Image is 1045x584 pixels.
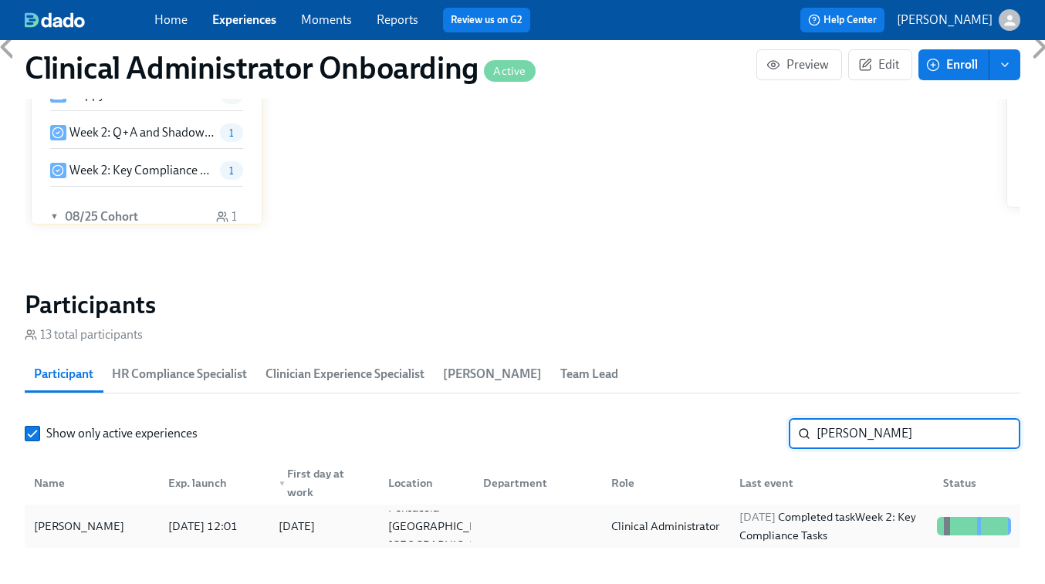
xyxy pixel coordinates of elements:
button: Review us on G2 [443,8,530,32]
img: dado [25,12,85,28]
input: Search by name [817,418,1020,449]
a: Experiences [212,12,276,27]
div: Name [28,474,156,492]
h1: Clinical Administrator Onboarding [25,49,536,86]
button: Edit [848,49,912,80]
span: Edit [861,57,899,73]
span: Help Center [808,12,877,28]
h6: 08/25 Cohort [65,208,138,225]
p: Week 2: Q+A and Shadowing [69,124,214,141]
button: Preview [756,49,842,80]
a: Moments [301,12,352,27]
span: 1 [220,165,243,177]
span: Active [484,66,535,77]
span: Show only active experiences [46,425,198,442]
button: enroll [989,49,1020,80]
button: [PERSON_NAME] [897,9,1020,31]
div: Location [376,468,471,498]
div: Location [382,474,471,492]
span: Clinician Experience Specialist [265,363,424,385]
div: Exp. launch [162,474,266,492]
div: Status [931,468,1017,498]
span: HR Compliance Specialist [112,363,247,385]
p: [PERSON_NAME] [897,12,993,29]
button: Help Center [800,8,884,32]
div: Pensacola [GEOGRAPHIC_DATA] [GEOGRAPHIC_DATA] [382,498,508,554]
div: Status [937,474,1017,492]
span: ▼ [50,208,61,225]
div: Role [599,468,727,498]
div: Clinical Administrator [605,517,727,535]
div: ▼First day at work [266,468,377,498]
div: Department [471,468,599,498]
div: Last event [733,474,931,492]
div: Completed task Week 2: Key Compliance Tasks [733,508,931,545]
span: Participant [34,363,93,385]
div: [DATE] 12:01 [162,517,266,535]
div: [DATE] [279,517,315,535]
div: 1 [216,208,237,225]
div: Department [477,474,599,492]
span: [PERSON_NAME] [443,363,542,385]
div: Exp. launch [156,468,266,498]
div: Last event [727,468,931,498]
div: Name [28,468,156,498]
h2: Participants [25,289,1020,320]
span: 1 [220,127,243,139]
a: Home [154,12,188,27]
p: Week 2: Key Compliance Tasks [69,162,214,179]
div: 13 total participants [25,326,143,343]
div: [PERSON_NAME][DATE] 12:01[DATE]Pensacola [GEOGRAPHIC_DATA] [GEOGRAPHIC_DATA]Clinical Administrato... [25,505,1020,548]
a: dado [25,12,154,28]
span: Enroll [929,57,978,73]
div: Role [605,474,727,492]
span: ▼ [279,480,286,488]
a: Reports [377,12,418,27]
div: First day at work [272,464,377,501]
span: Team Lead [560,363,618,385]
div: [PERSON_NAME] [28,517,156,535]
button: Enroll [918,49,989,80]
span: [DATE] [739,510,776,524]
span: Preview [769,57,829,73]
a: Review us on G2 [451,12,522,28]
